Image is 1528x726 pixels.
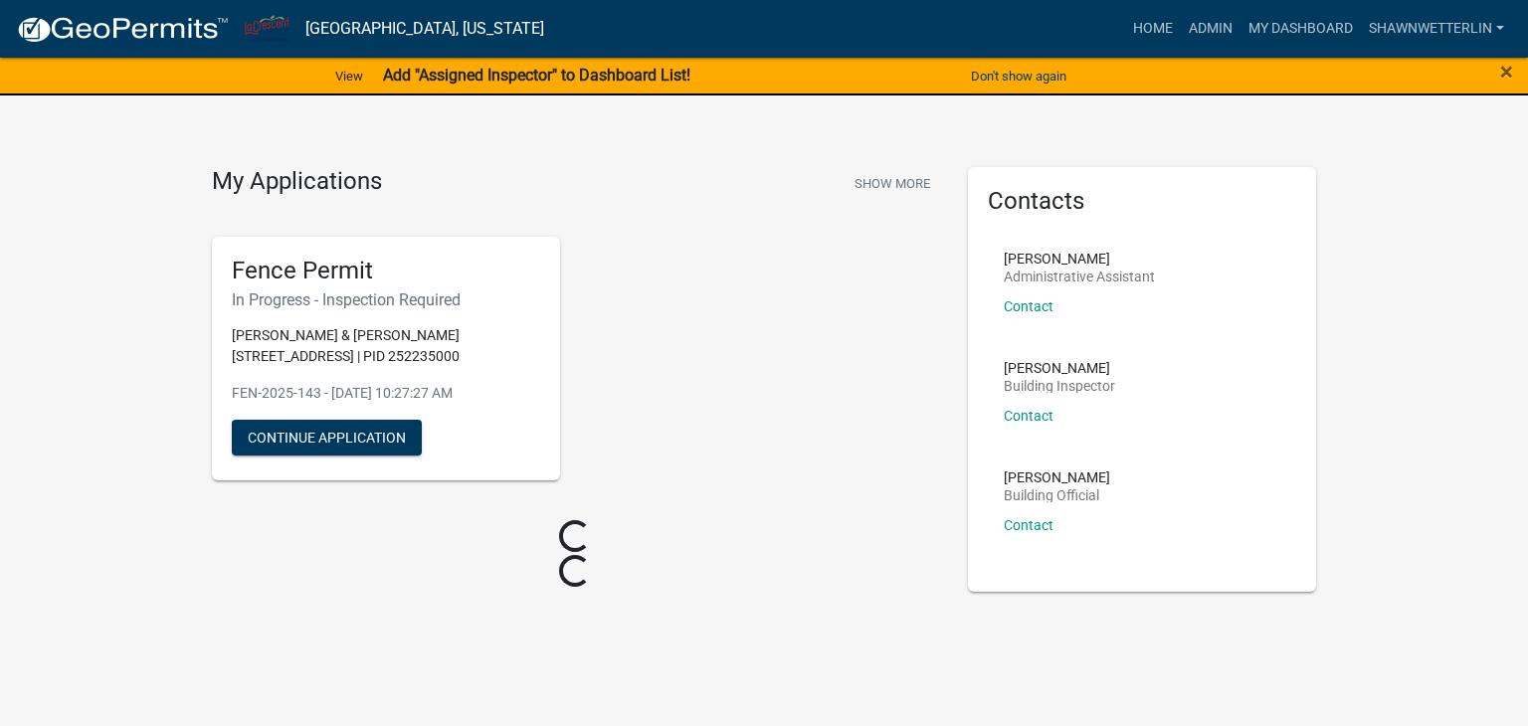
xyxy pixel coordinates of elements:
a: Contact [1004,517,1053,533]
p: FEN-2025-143 - [DATE] 10:27:27 AM [232,383,540,404]
a: Contact [1004,408,1053,424]
a: ShawnWetterlin [1361,10,1512,48]
button: Don't show again [963,60,1074,92]
h5: Contacts [988,187,1296,216]
p: [PERSON_NAME] [1004,252,1155,266]
button: Show More [847,167,938,200]
img: City of La Crescent, Minnesota [245,15,289,42]
h4: My Applications [212,167,382,197]
button: Continue Application [232,420,422,455]
a: View [327,60,371,92]
a: Admin [1181,10,1241,48]
p: Building Official [1004,488,1110,502]
p: Building Inspector [1004,379,1115,393]
p: [PERSON_NAME] & [PERSON_NAME] [STREET_ADDRESS] | PID 252235000 [232,325,540,367]
p: [PERSON_NAME] [1004,470,1110,484]
p: [PERSON_NAME] [1004,361,1115,375]
a: [GEOGRAPHIC_DATA], [US_STATE] [305,12,544,46]
a: Contact [1004,298,1053,314]
strong: Add "Assigned Inspector" to Dashboard List! [383,66,690,85]
a: Home [1125,10,1181,48]
p: Administrative Assistant [1004,270,1155,283]
h5: Fence Permit [232,257,540,285]
button: Close [1500,60,1513,84]
span: × [1500,58,1513,86]
h6: In Progress - Inspection Required [232,290,540,309]
a: My Dashboard [1241,10,1361,48]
